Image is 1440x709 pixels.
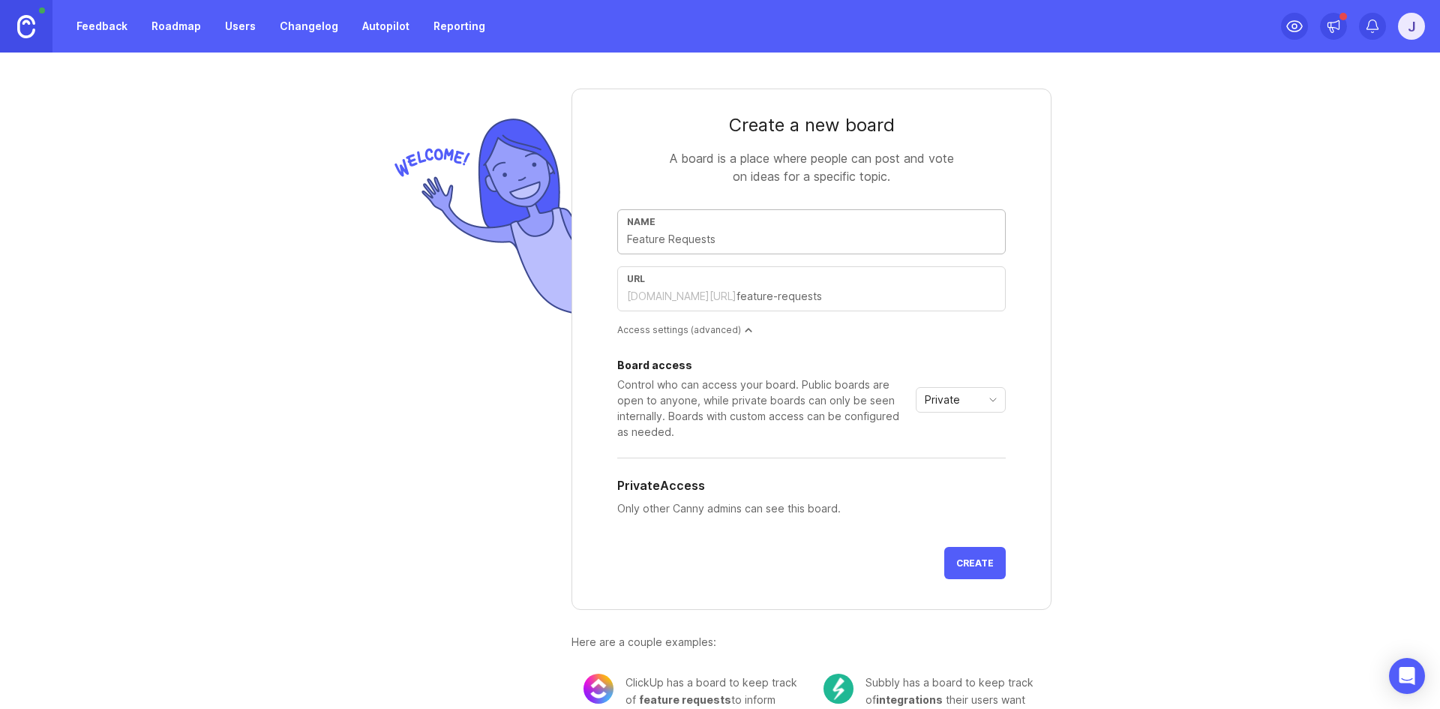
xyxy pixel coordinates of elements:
span: integrations [876,693,943,706]
div: Name [627,216,996,227]
input: feature-requests [736,288,996,305]
span: Create [956,557,994,569]
img: 8cacae02fdad0b0645cb845173069bf5.png [583,674,613,704]
div: [DOMAIN_NAME][URL] [627,289,736,304]
input: Feature Requests [627,231,996,248]
div: toggle menu [916,387,1006,413]
span: feature requests [639,693,731,706]
img: Canny Home [17,15,35,38]
img: c104e91677ce72f6b937eb7b5afb1e94.png [823,674,853,704]
a: Roadmap [142,13,210,40]
svg: toggle icon [981,394,1005,406]
div: Control who can access your board. Public boards are open to anyone, while private boards can onl... [617,377,910,440]
button: J [1398,13,1425,40]
a: Feedback [67,13,136,40]
a: Changelog [271,13,347,40]
a: Users [216,13,265,40]
div: url [627,273,996,284]
a: Autopilot [353,13,418,40]
img: welcome-img-178bf9fb836d0a1529256ffe415d7085.png [388,113,571,320]
div: Create a new board [617,113,1006,137]
div: Access settings (advanced) [617,323,1006,336]
div: Open Intercom Messenger [1389,658,1425,694]
a: Reporting [424,13,494,40]
span: Private [925,392,960,408]
div: Here are a couple examples: [571,634,1051,650]
h5: Private Access [617,476,705,494]
div: Board access [617,360,910,371]
p: Only other Canny admins can see this board. [617,500,1006,517]
div: A board is a place where people can post and vote on ideas for a specific topic. [661,149,961,185]
button: Create [944,547,1006,579]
